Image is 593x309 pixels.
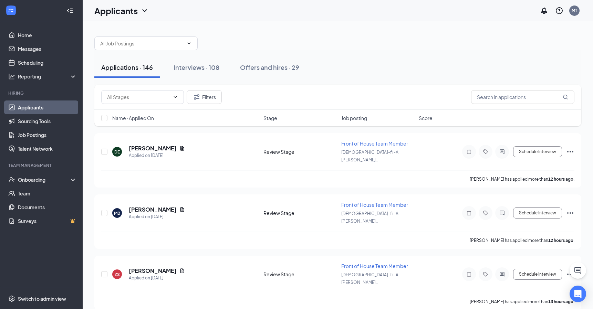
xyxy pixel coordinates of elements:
[18,176,71,183] div: Onboarding
[574,266,582,275] svg: ChatActive
[555,7,563,15] svg: QuestionInfo
[341,140,408,147] span: Front of House Team Member
[498,149,506,154] svg: ActiveChat
[481,271,490,277] svg: Tag
[18,128,77,142] a: Job Postings
[341,150,398,162] span: [DEMOGRAPHIC_DATA]-fil-A [PERSON_NAME]..
[341,272,398,285] span: [DEMOGRAPHIC_DATA]-fil-A [PERSON_NAME]..
[465,271,473,277] svg: Note
[572,8,577,13] div: MT
[101,63,153,72] div: Applications · 146
[8,90,75,96] div: Hiring
[114,149,120,155] div: DE
[481,149,490,154] svg: Tag
[566,209,574,217] svg: Ellipses
[193,93,201,101] svg: Filter
[18,214,77,228] a: SurveysCrown
[548,177,573,182] b: 12 hours ago
[129,267,177,275] h5: [PERSON_NAME]
[570,262,586,279] button: ChatActive
[263,148,337,155] div: Review Stage
[107,93,170,101] input: All Stages
[481,210,490,216] svg: Tag
[570,286,586,302] div: Open Intercom Messenger
[18,73,77,80] div: Reporting
[18,295,66,302] div: Switch to admin view
[18,56,77,70] a: Scheduling
[341,115,367,121] span: Job posting
[240,63,299,72] div: Offers and hires · 29
[8,295,15,302] svg: Settings
[540,7,548,15] svg: Notifications
[263,210,337,216] div: Review Stage
[18,200,77,214] a: Documents
[18,114,77,128] a: Sourcing Tools
[18,28,77,42] a: Home
[513,207,562,219] button: Schedule Interview
[471,90,574,104] input: Search in applications
[8,162,75,168] div: Team Management
[470,299,574,305] p: [PERSON_NAME] has applied more than .
[18,42,77,56] a: Messages
[8,176,15,183] svg: UserCheck
[498,271,506,277] svg: ActiveChat
[563,94,568,100] svg: MagnifyingGlass
[8,7,14,14] svg: WorkstreamLogo
[341,263,408,269] span: Front of House Team Member
[100,40,184,47] input: All Job Postings
[179,146,185,151] svg: Document
[470,237,574,243] p: [PERSON_NAME] has applied more than .
[129,206,177,213] h5: [PERSON_NAME]
[263,115,277,121] span: Stage
[8,73,15,80] svg: Analysis
[566,270,574,278] svg: Ellipses
[187,90,222,104] button: Filter Filters
[66,7,73,14] svg: Collapse
[263,271,337,278] div: Review Stage
[470,176,574,182] p: [PERSON_NAME] has applied more than .
[174,63,219,72] div: Interviews · 108
[112,115,154,121] span: Name · Applied On
[498,210,506,216] svg: ActiveChat
[465,149,473,154] svg: Note
[129,145,177,152] h5: [PERSON_NAME]
[129,275,185,281] div: Applied on [DATE]
[18,187,77,200] a: Team
[341,202,408,208] span: Front of House Team Member
[465,210,473,216] svg: Note
[548,238,573,243] b: 12 hours ago
[115,271,120,277] div: ZS
[129,213,185,220] div: Applied on [DATE]
[114,210,120,216] div: MB
[513,269,562,280] button: Schedule Interview
[548,299,573,304] b: 13 hours ago
[18,142,77,156] a: Talent Network
[179,268,185,274] svg: Document
[179,207,185,212] svg: Document
[141,7,149,15] svg: ChevronDown
[566,148,574,156] svg: Ellipses
[513,146,562,157] button: Schedule Interview
[129,152,185,159] div: Applied on [DATE]
[186,41,192,46] svg: ChevronDown
[18,100,77,114] a: Applicants
[419,115,433,121] span: Score
[341,211,398,224] span: [DEMOGRAPHIC_DATA]-fil-A [PERSON_NAME]..
[94,5,138,17] h1: Applicants
[173,94,178,100] svg: ChevronDown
